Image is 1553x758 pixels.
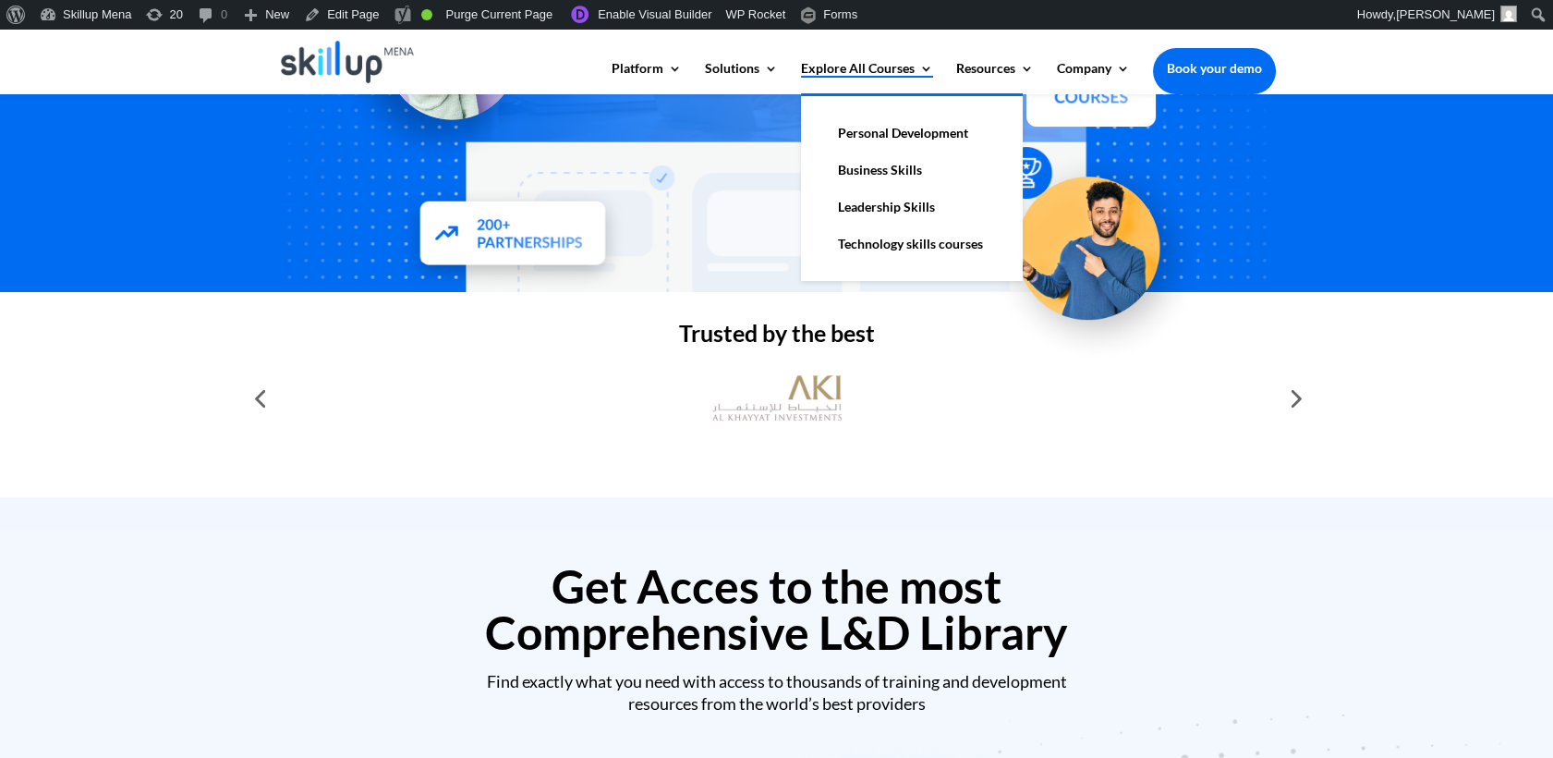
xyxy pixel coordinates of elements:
[1245,558,1553,758] iframe: Chat Widget
[819,226,1004,263] a: Technology skills courses
[1057,62,1130,93] a: Company
[278,671,1276,715] div: Find exactly what you need with access to thousands of training and development resources from th...
[712,366,842,431] img: al khayyat investments logo
[278,322,1276,354] h2: Trusted by the best
[612,62,682,93] a: Platform
[1396,7,1495,21] span: [PERSON_NAME]
[705,62,778,93] a: Solutions
[397,183,626,290] img: Partners - SkillUp Mena
[278,563,1276,665] h2: Get Acces to the most Comprehensive L&D Library
[1153,48,1276,89] a: Book your demo
[421,9,432,20] div: Good
[819,189,1004,226] a: Leadership Skills
[986,137,1206,357] img: Upskill your workforce - SkillUp
[956,62,1034,93] a: Resources
[801,62,933,93] a: Explore All Courses
[819,115,1004,152] a: Personal Development
[281,41,415,83] img: Skillup Mena
[819,152,1004,189] a: Business Skills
